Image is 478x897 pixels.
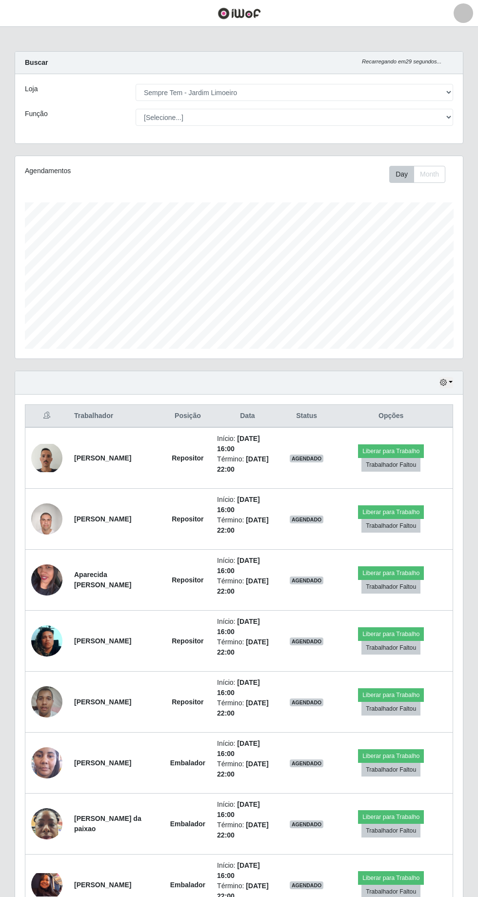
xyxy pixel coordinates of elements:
button: Trabalhador Faltou [361,458,420,472]
li: Término: [217,515,278,536]
li: Término: [217,759,278,779]
strong: [PERSON_NAME] [74,881,131,889]
li: Término: [217,698,278,718]
img: 1750177292954.jpeg [31,728,62,797]
img: CoreUI Logo [218,7,261,20]
th: Opções [329,405,453,428]
img: 1756663906828.jpeg [31,873,62,897]
li: Início: [217,495,278,515]
div: First group [389,166,445,183]
img: 1756570684612.jpeg [31,444,62,472]
button: Trabalhador Faltou [361,580,420,594]
span: AGENDADO [290,577,324,584]
time: [DATE] 16:00 [217,861,260,879]
li: Início: [217,678,278,698]
button: Trabalhador Faltou [361,702,420,716]
button: Trabalhador Faltou [361,519,420,533]
strong: Aparecida [PERSON_NAME] [74,571,131,589]
label: Loja [25,84,38,94]
th: Status [284,405,330,428]
label: Função [25,109,48,119]
li: Início: [217,617,278,637]
img: 1757073772713.jpeg [31,613,62,669]
div: Agendamentos [25,166,195,176]
li: Início: [217,799,278,820]
button: Liberar para Trabalho [358,505,424,519]
button: Trabalhador Faltou [361,824,420,837]
img: 1758920684610.jpeg [31,681,62,722]
img: 1756580722526.jpeg [31,498,62,539]
strong: [PERSON_NAME] [74,759,131,767]
strong: [PERSON_NAME] [74,454,131,462]
strong: [PERSON_NAME] [74,637,131,645]
strong: Repositor [172,637,203,645]
button: Liberar para Trabalho [358,810,424,824]
span: AGENDADO [290,759,324,767]
strong: Embalador [170,820,205,828]
li: Término: [217,820,278,840]
strong: Embalador [170,881,205,889]
li: Início: [217,860,278,881]
button: Liberar para Trabalho [358,688,424,702]
time: [DATE] 16:00 [217,618,260,636]
span: AGENDADO [290,638,324,645]
button: Liberar para Trabalho [358,566,424,580]
strong: Repositor [172,515,203,523]
span: AGENDADO [290,455,324,462]
li: Início: [217,434,278,454]
time: [DATE] 16:00 [217,435,260,453]
th: Data [211,405,284,428]
strong: [PERSON_NAME] [74,698,131,706]
time: [DATE] 16:00 [217,800,260,818]
th: Trabalhador [68,405,164,428]
time: [DATE] 16:00 [217,678,260,697]
strong: [PERSON_NAME] da paixao [74,815,141,833]
button: Day [389,166,414,183]
li: Início: [217,738,278,759]
time: [DATE] 16:00 [217,739,260,757]
button: Trabalhador Faltou [361,641,420,655]
span: AGENDADO [290,820,324,828]
li: Término: [217,576,278,597]
span: AGENDADO [290,881,324,889]
time: [DATE] 16:00 [217,557,260,575]
button: Liberar para Trabalho [358,749,424,763]
li: Término: [217,454,278,475]
button: Liberar para Trabalho [358,627,424,641]
strong: Buscar [25,59,48,66]
button: Month [414,166,445,183]
time: [DATE] 16:00 [217,496,260,514]
img: 1756765827599.jpeg [31,552,62,608]
i: Recarregando em 29 segundos... [362,59,441,64]
button: Liberar para Trabalho [358,444,424,458]
span: AGENDADO [290,516,324,523]
li: Início: [217,556,278,576]
li: Término: [217,637,278,658]
button: Liberar para Trabalho [358,871,424,885]
strong: [PERSON_NAME] [74,515,131,523]
strong: Repositor [172,454,203,462]
div: Toolbar with button groups [389,166,453,183]
span: AGENDADO [290,698,324,706]
button: Trabalhador Faltou [361,763,420,777]
strong: Embalador [170,759,205,767]
strong: Repositor [172,698,203,706]
strong: Repositor [172,576,203,584]
img: 1752580683628.jpeg [31,803,62,844]
th: Posição [164,405,211,428]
